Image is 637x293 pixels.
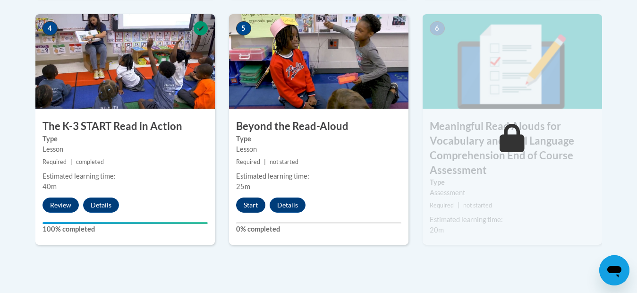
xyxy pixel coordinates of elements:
[42,224,208,234] label: 100% completed
[236,182,250,190] span: 25m
[270,158,298,165] span: not started
[229,14,408,109] img: Course Image
[236,134,401,144] label: Type
[35,14,215,109] img: Course Image
[270,198,306,213] button: Details
[430,202,454,209] span: Required
[236,21,251,35] span: 5
[42,222,208,224] div: Your progress
[236,224,401,234] label: 0% completed
[76,158,104,165] span: completed
[430,215,595,225] div: Estimated learning time:
[430,188,595,198] div: Assessment
[83,198,119,213] button: Details
[236,198,265,213] button: Start
[423,14,602,109] img: Course Image
[42,182,57,190] span: 40m
[35,119,215,134] h3: The K-3 START Read in Action
[463,202,492,209] span: not started
[236,144,401,155] div: Lesson
[42,144,208,155] div: Lesson
[430,177,595,188] label: Type
[42,198,79,213] button: Review
[430,226,444,234] span: 20m
[599,255,629,285] iframe: Button to launch messaging window
[236,171,401,181] div: Estimated learning time:
[229,119,408,134] h3: Beyond the Read-Aloud
[458,202,459,209] span: |
[42,21,58,35] span: 4
[430,21,445,35] span: 6
[42,158,67,165] span: Required
[42,134,208,144] label: Type
[423,119,602,177] h3: Meaningful Read Alouds for Vocabulary and Oral Language Comprehension End of Course Assessment
[264,158,266,165] span: |
[236,158,260,165] span: Required
[42,171,208,181] div: Estimated learning time:
[70,158,72,165] span: |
